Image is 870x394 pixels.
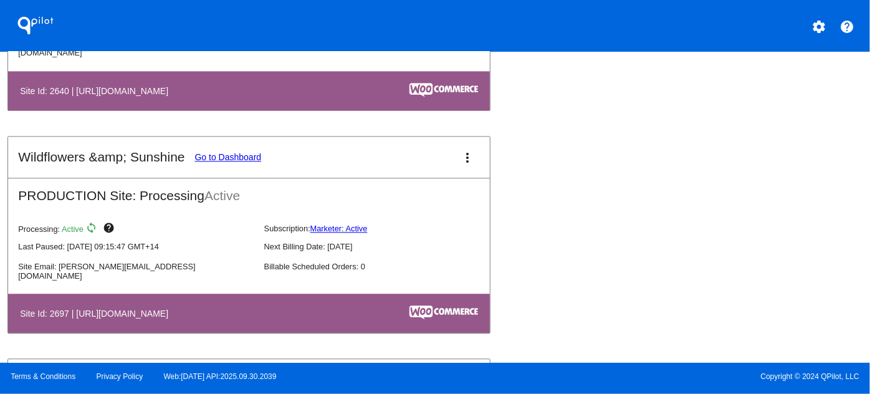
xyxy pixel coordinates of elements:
h2: PRODUCTION Site: Processing [8,178,490,203]
mat-icon: more_vert [460,150,475,165]
a: Terms & Conditions [11,372,75,381]
p: Site Email: [PERSON_NAME][EMAIL_ADDRESS][DOMAIN_NAME] [18,262,254,281]
p: Processing: [18,222,254,237]
a: Marketer: Active [310,224,368,233]
a: Web:[DATE] API:2025.09.30.2039 [164,372,277,381]
a: Privacy Policy [97,372,143,381]
span: Active [62,224,84,233]
span: Copyright © 2024 QPilot, LLC [446,372,859,381]
img: c53aa0e5-ae75-48aa-9bee-956650975ee5 [409,305,478,319]
a: Go to Dashboard [195,152,262,162]
p: Last Paused: [DATE] 09:15:47 GMT+14 [18,242,254,251]
h4: Site Id: 2697 | [URL][DOMAIN_NAME] [20,309,174,319]
mat-icon: help [839,19,854,34]
mat-icon: settings [811,19,826,34]
h1: QPilot [11,13,60,38]
p: Billable Scheduled Orders: 0 [264,262,500,271]
span: Active [204,188,240,203]
p: Next Billing Date: [DATE] [264,242,500,251]
mat-icon: sync [85,222,100,237]
img: c53aa0e5-ae75-48aa-9bee-956650975ee5 [409,83,478,97]
p: Subscription: [264,224,500,233]
h4: Site Id: 2640 | [URL][DOMAIN_NAME] [20,86,174,96]
h2: Wildflowers &amp; Sunshine [18,150,184,165]
mat-icon: help [103,222,118,237]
